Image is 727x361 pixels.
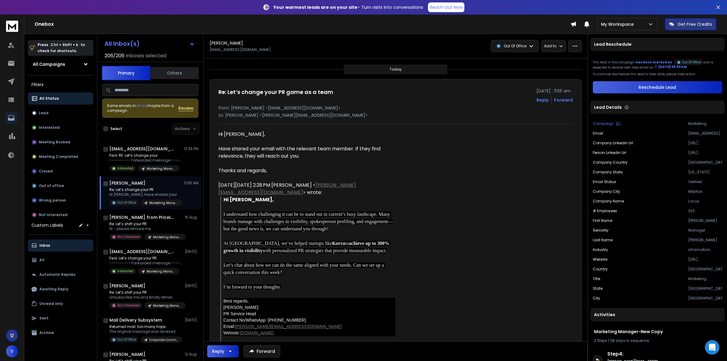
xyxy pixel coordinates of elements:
h1: [EMAIL_ADDRESS][DOMAIN_NAME] [109,146,176,152]
p: Marketing Manager-New Copy [153,235,182,239]
p: Out Of Office [504,44,526,48]
p: [DATE] [185,318,198,323]
h6: Step 4 : [607,350,660,358]
p: Out Of Office [682,60,701,65]
p: Not Interested [39,212,68,217]
button: Primary [102,66,150,80]
span: others [136,103,147,108]
p: [GEOGRAPHIC_DATA] [688,160,722,165]
button: Interested [28,122,93,134]
span: Best regards, [224,299,249,303]
p: City [593,296,600,301]
p: Person Linkedin Url [593,150,626,155]
button: Awaiting Reply [28,283,93,295]
p: Not Interested [117,235,140,239]
p: Company Linkedin Url [593,141,633,145]
a: [PERSON_NAME][EMAIL_ADDRESS][DOMAIN_NAME] [218,182,356,196]
img: logo [6,21,18,32]
button: Inbox [28,239,93,252]
button: V [6,345,18,357]
button: Meeting Booked [28,136,93,148]
span: to [345,241,349,246]
p: Awaiting Reply [39,287,68,292]
p: ---------- Forwarded message --------- From: [PERSON_NAME] [109,158,182,163]
p: [DATE] [185,283,198,288]
p: Email Status [593,179,616,184]
p: 12 Aug [185,352,198,357]
h1: All Campaigns [33,61,65,67]
p: Marketing Manager-New Copy [688,121,722,126]
p: Marketing Manager-New Copy [153,303,182,308]
p: All Status [39,96,59,101]
p: Add to [544,44,556,48]
p: Interested [117,166,133,171]
p: First Name [593,218,612,223]
p: Hi [PERSON_NAME], Have shared your [109,192,182,197]
p: [URL][DOMAIN_NAME][PERSON_NAME] [688,150,722,155]
span: 206 / 206 [105,52,124,59]
p: Interested [117,269,133,273]
p: State [593,286,603,291]
span: At [GEOGRAPHIC_DATA], we’ve helped startups like [224,241,332,246]
button: All [28,254,93,266]
button: Campaign [593,121,620,126]
span: Let’s chat about how we can do the same aligned with your needs. Can we set up a quick conversati... [224,262,385,275]
button: Wrong person [28,194,93,206]
div: [DATE] 05:30 AM [654,65,687,69]
div: Some emails in maybe from a campaign [107,103,178,113]
p: 15 Aug [185,215,198,220]
h1: [PERSON_NAME] [109,283,145,289]
div: [DATE][DATE] 2:28 PM [PERSON_NAME] < > wrote: [218,182,395,196]
p: To continue reschedule this lead to later date, please take action. [593,72,722,76]
div: Activities [590,308,725,321]
h3: Custom Labels [32,222,63,228]
p: – Turn visits into conversations [274,4,423,10]
span: I’m forward to your thoughts. [224,284,281,289]
p: [GEOGRAPHIC_DATA] [688,286,722,291]
button: All Status [28,92,93,105]
button: Automatic Replies [28,269,93,281]
h1: [PERSON_NAME] [109,351,145,357]
p: Company State [593,170,622,175]
p: Automatic Replies [39,272,75,277]
label: Select [111,126,122,131]
p: Company City [593,189,620,194]
p: Returned mail: too many hops [109,324,182,329]
p: [DATE] : 11:55 am [536,88,573,94]
p: Archive [39,330,54,335]
p: Out of office [39,183,64,188]
span: Ctrl + Shift + k [50,41,79,48]
button: Meeting Completed [28,151,93,163]
span: I understand how challenging it can be to stand out in current’s busy landscape. Many brands mana... [224,212,393,231]
p: [DATE] [185,249,198,254]
h1: [PERSON_NAME] from PriceLabs [109,214,176,220]
span: 28 days in sequence [610,338,649,343]
p: Press to check for shortcuts. [38,42,85,54]
p: Meeting Booked [39,140,70,145]
button: Get Free Credits [665,18,716,30]
span: with personalized PR strategies that provide measurable impact. [262,248,387,253]
span: Review [178,105,194,111]
p: Hi - please remove me [109,226,182,231]
h3: Inboxes selected [126,52,166,59]
p: Milpitas [688,189,722,194]
p: Verified [688,179,722,184]
p: [EMAIL_ADDRESS][DOMAIN_NAME] [688,131,722,136]
p: 12:36 PM [184,146,198,151]
h1: Marketing Manager-New Copy [594,329,721,335]
button: Lead [28,107,93,119]
p: [GEOGRAPHIC_DATA] [688,267,722,272]
p: Out Of Office [117,200,136,205]
button: Out of office [28,180,93,192]
p: Get Free Credits [678,21,712,27]
p: [URL][DOMAIN_NAME] [688,141,722,145]
p: Corporate Communications -New Copy [149,338,178,342]
p: [PERSON_NAME] [688,218,722,223]
h1: [PERSON_NAME] [109,180,145,186]
p: Re: Let’s change your PR [109,187,182,192]
p: Reach Out Now [430,4,463,10]
p: Fwd: RE: Let’s change your [109,153,182,158]
p: Re: Let’s shift your PR [109,290,182,295]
